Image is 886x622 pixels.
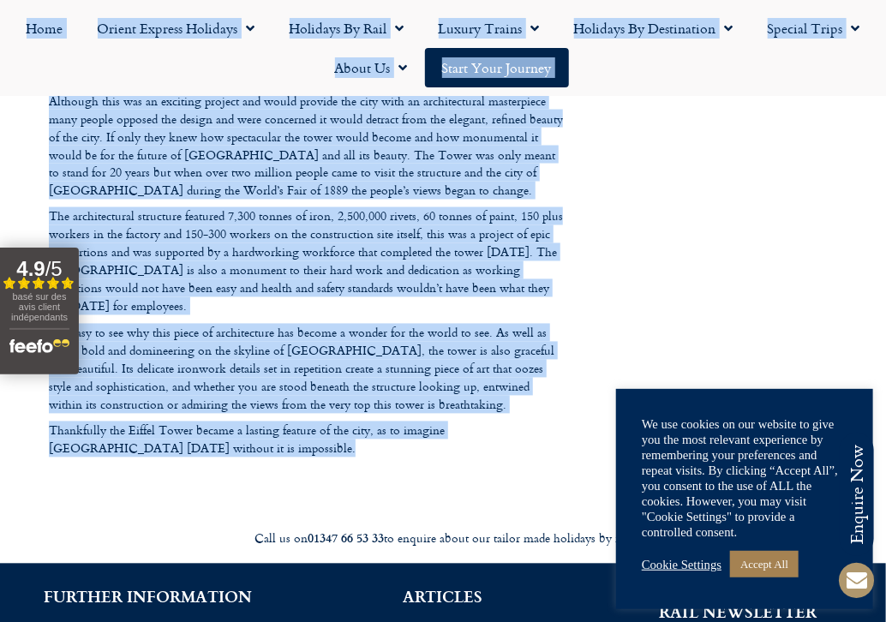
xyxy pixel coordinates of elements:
[9,9,81,48] a: Home
[730,551,799,577] a: Accept All
[272,9,422,48] a: Holidays by Rail
[26,589,270,605] h2: FURTHER INFORMATION
[642,416,847,540] div: We use cookies on our website to give you the most relevant experience by remembering your prefer...
[321,589,566,605] h2: ARTICLES
[9,9,877,87] nav: Menu
[557,9,751,48] a: Holidays by Destination
[9,531,877,547] div: Call us on to enquire about our tailor made holidays by rail
[318,48,425,87] a: About Us
[642,557,721,572] a: Cookie Settings
[425,48,569,87] a: Start your Journey
[81,9,272,48] a: Orient Express Holidays
[751,9,877,48] a: Special Trips
[422,9,557,48] a: Luxury Trains
[308,529,384,547] strong: 01347 66 53 33
[616,589,860,620] h2: SIGN UP FOR THE PLANET RAIL NEWSLETTER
